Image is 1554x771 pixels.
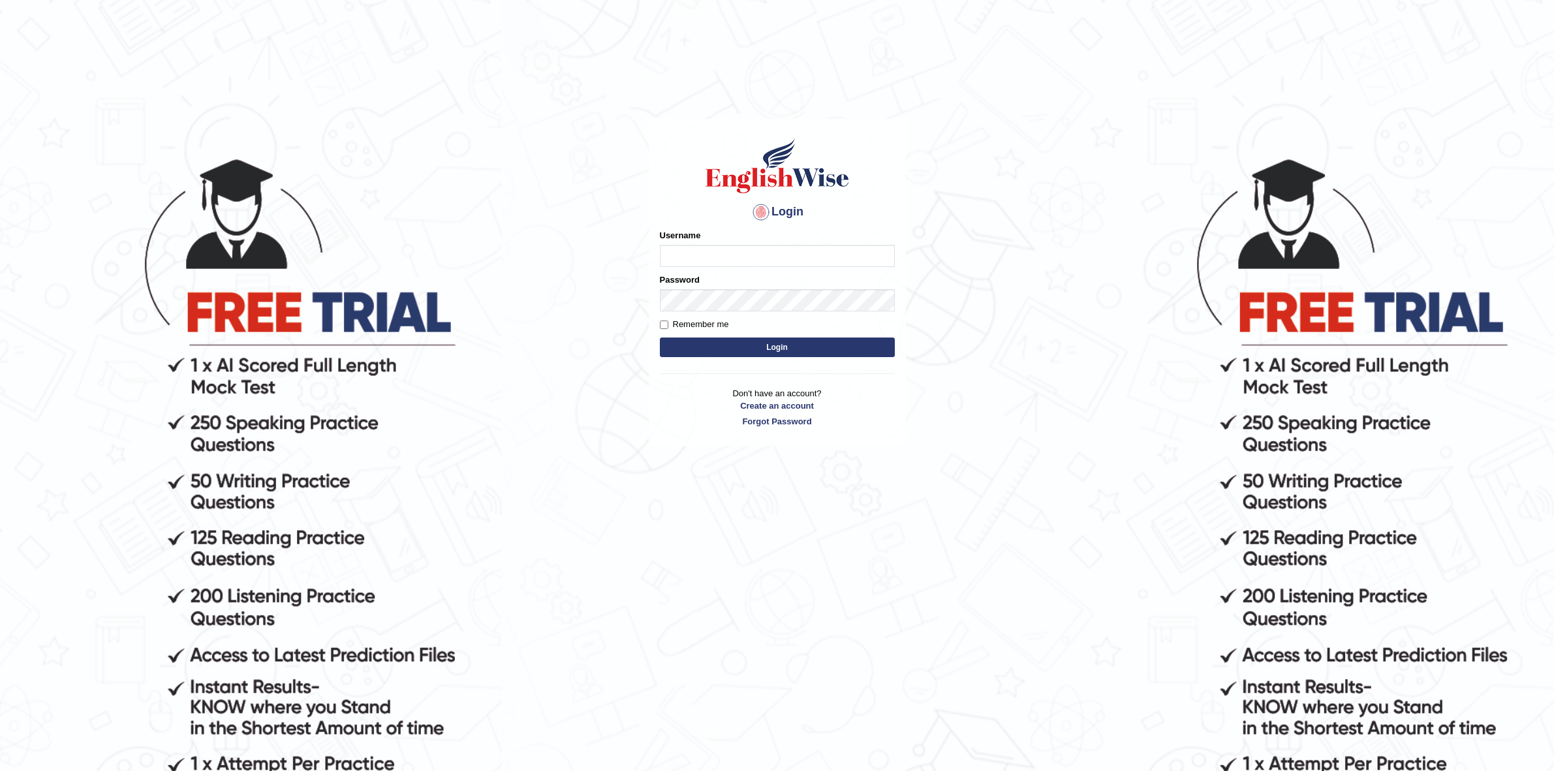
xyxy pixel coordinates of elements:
a: Forgot Password [660,415,895,428]
label: Username [660,229,701,242]
p: Don't have an account? [660,387,895,428]
input: Remember me [660,321,668,329]
img: Logo of English Wise sign in for intelligent practice with AI [703,136,852,195]
label: Password [660,274,700,286]
h4: Login [660,202,895,223]
button: Login [660,338,895,357]
a: Create an account [660,400,895,412]
label: Remember me [660,318,729,331]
